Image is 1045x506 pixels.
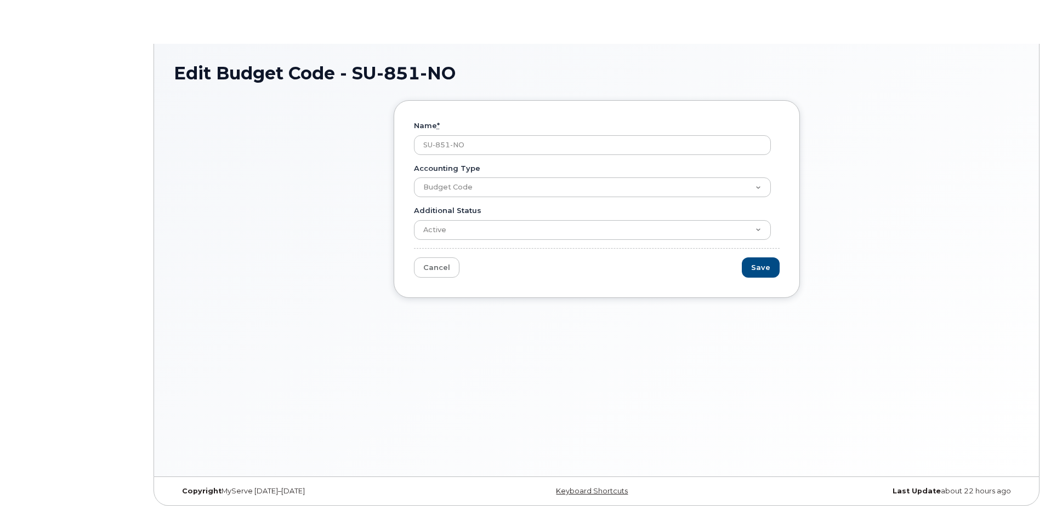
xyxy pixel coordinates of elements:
[737,487,1019,496] div: about 22 hours ago
[414,120,440,131] label: Name
[174,64,1019,83] h1: Edit Budget Code - SU-851-NO
[893,487,941,495] strong: Last Update
[414,205,481,216] label: Additional Status
[437,121,440,130] abbr: required
[742,257,780,278] input: Save
[414,257,459,278] a: Cancel
[174,487,456,496] div: MyServe [DATE]–[DATE]
[414,163,480,174] label: Accounting Type
[182,487,222,495] strong: Copyright
[556,487,628,495] a: Keyboard Shortcuts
